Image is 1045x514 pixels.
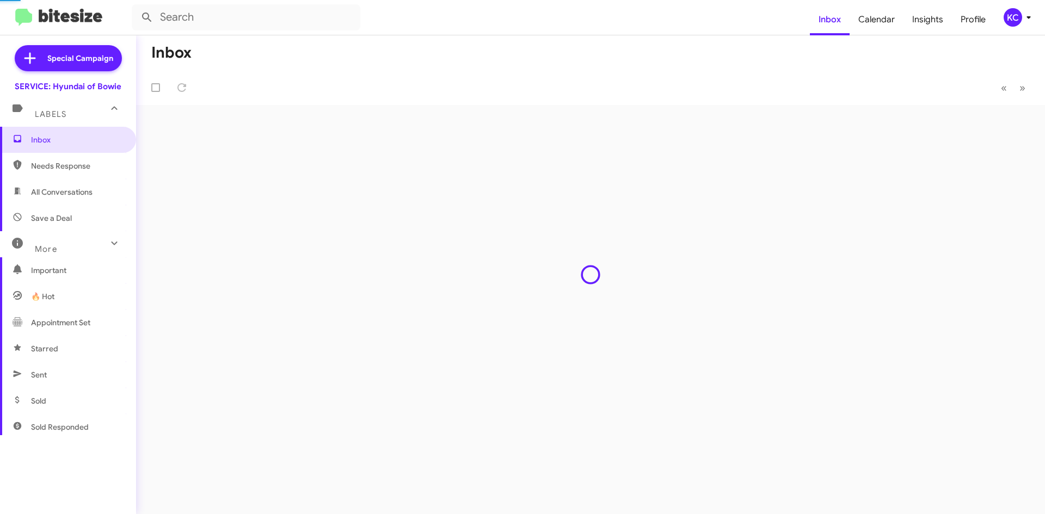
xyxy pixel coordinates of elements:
[132,4,360,30] input: Search
[31,134,124,145] span: Inbox
[31,317,90,328] span: Appointment Set
[903,4,952,35] a: Insights
[31,265,124,276] span: Important
[810,4,850,35] a: Inbox
[1001,81,1007,95] span: «
[35,244,57,254] span: More
[952,4,994,35] a: Profile
[31,213,72,224] span: Save a Deal
[31,291,54,302] span: 🔥 Hot
[31,160,124,171] span: Needs Response
[994,8,1033,27] button: KC
[151,44,192,61] h1: Inbox
[31,369,47,380] span: Sent
[15,81,121,92] div: SERVICE: Hyundai of Bowie
[15,45,122,71] a: Special Campaign
[1019,81,1025,95] span: »
[31,343,58,354] span: Starred
[35,109,66,119] span: Labels
[850,4,903,35] a: Calendar
[995,77,1032,99] nav: Page navigation example
[31,422,89,432] span: Sold Responded
[1013,77,1032,99] button: Next
[31,187,93,197] span: All Conversations
[47,53,113,64] span: Special Campaign
[31,395,46,406] span: Sold
[994,77,1013,99] button: Previous
[1004,8,1022,27] div: KC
